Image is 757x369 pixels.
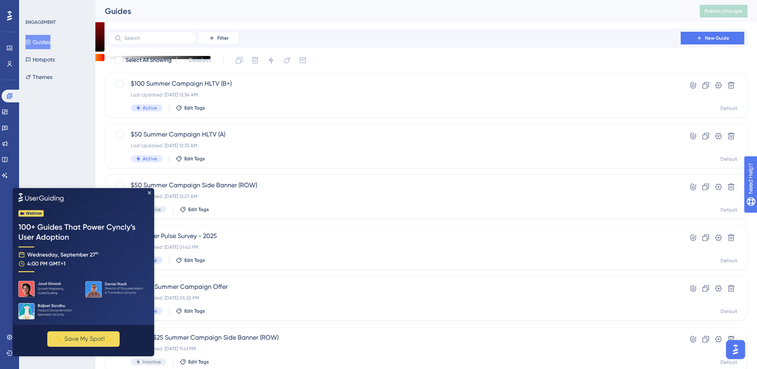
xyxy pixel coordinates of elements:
[705,35,729,41] span: New Guide
[131,92,658,98] div: Last Updated: [DATE] 12:34 AM
[184,105,205,111] span: Edit Tags
[176,308,205,314] button: Edit Tags
[35,143,107,159] button: ✨ Save My Spot!✨
[700,5,747,17] button: Publish Changes
[131,181,658,190] span: $50 Summer Campaign Side Banner (ROW)
[180,359,209,365] button: Edit Tags
[135,3,138,6] div: Close Preview
[131,142,658,149] div: Last Updated: [DATE] 12:33 AM
[184,257,205,263] span: Edit Tags
[189,56,211,65] span: Deselect
[131,130,658,139] span: $50 Summer Campaign HLTV (A)
[131,282,658,292] span: Affiliate Summer Campaign Offer
[182,53,218,67] button: Deselect
[176,257,205,263] button: Edit Tags
[720,156,738,162] div: Default
[131,244,658,250] div: Last Updated: [DATE] 01:42 PM
[25,35,50,49] button: Guides
[720,359,738,365] div: Default
[19,2,50,12] span: Need Help?
[25,70,52,84] button: Themes
[724,338,747,361] iframe: UserGuiding AI Assistant Launcher
[131,295,658,301] div: Last Updated: [DATE] 05:22 PM
[184,156,205,162] span: Edit Tags
[217,35,228,41] span: Filter
[176,105,205,111] button: Edit Tags
[131,79,658,88] span: $100 Summer Campaign HLTV (B+)
[188,359,209,365] span: Edit Tags
[705,8,743,14] span: Publish Changes
[681,32,744,44] button: New Guide
[720,207,738,213] div: Default
[199,32,238,44] button: Filter
[143,359,161,365] span: Inactive
[188,206,209,213] span: Edit Tags
[131,231,658,241] span: Customer Pulse Survey - 2025
[180,206,209,213] button: Edit Tags
[131,333,658,342] span: Copy - $25 Summer Campaign Side Banner (ROW)
[720,308,738,315] div: Default
[124,35,189,41] input: Search
[720,105,738,111] div: Default
[143,105,157,111] span: Active
[143,156,157,162] span: Active
[126,56,172,65] span: Select All Showing
[131,346,658,352] div: Last Updated: [DATE] 11:41 PM
[184,308,205,314] span: Edit Tags
[25,52,55,67] button: Hotspots
[176,156,205,162] button: Edit Tags
[105,6,680,17] div: Guides
[131,193,658,200] div: Last Updated: [DATE] 12:27 AM
[25,19,56,25] div: ENGAGEMENT
[720,258,738,264] div: Default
